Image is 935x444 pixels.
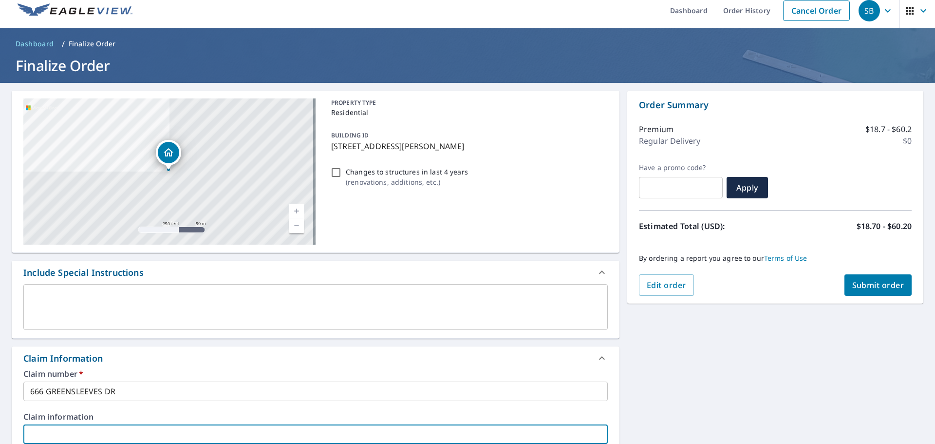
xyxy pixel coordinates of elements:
p: Changes to structures in last 4 years [346,167,468,177]
p: Residential [331,107,604,117]
span: Submit order [852,280,904,290]
button: Apply [727,177,768,198]
p: $0 [903,135,912,147]
a: Cancel Order [783,0,850,21]
a: Current Level 17, Zoom In [289,204,304,218]
label: Claim number [23,370,608,378]
div: Include Special Instructions [23,266,144,279]
nav: breadcrumb [12,36,923,52]
label: Claim information [23,413,608,421]
p: Order Summary [639,98,912,112]
p: Premium [639,123,673,135]
div: Dropped pin, building 1, Residential property, 666 Greensleeves Dr Fenton, MO 63026 [156,140,181,170]
h1: Finalize Order [12,56,923,76]
p: [STREET_ADDRESS][PERSON_NAME] [331,140,604,152]
a: Current Level 17, Zoom Out [289,218,304,233]
button: Submit order [844,274,912,296]
p: BUILDING ID [331,131,369,139]
img: EV Logo [18,3,132,18]
p: Finalize Order [69,39,116,49]
div: Include Special Instructions [12,261,619,284]
div: Claim Information [12,347,619,370]
label: Have a promo code? [639,163,723,172]
li: / [62,38,65,50]
div: Claim Information [23,352,103,365]
span: Apply [734,182,760,193]
p: By ordering a report you agree to our [639,254,912,263]
p: ( renovations, additions, etc. ) [346,177,468,187]
p: $18.7 - $60.2 [865,123,912,135]
a: Terms of Use [764,253,807,263]
p: Estimated Total (USD): [639,220,775,232]
p: PROPERTY TYPE [331,98,604,107]
a: Dashboard [12,36,58,52]
span: Dashboard [16,39,54,49]
p: Regular Delivery [639,135,700,147]
span: Edit order [647,280,686,290]
button: Edit order [639,274,694,296]
p: $18.70 - $60.20 [857,220,912,232]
